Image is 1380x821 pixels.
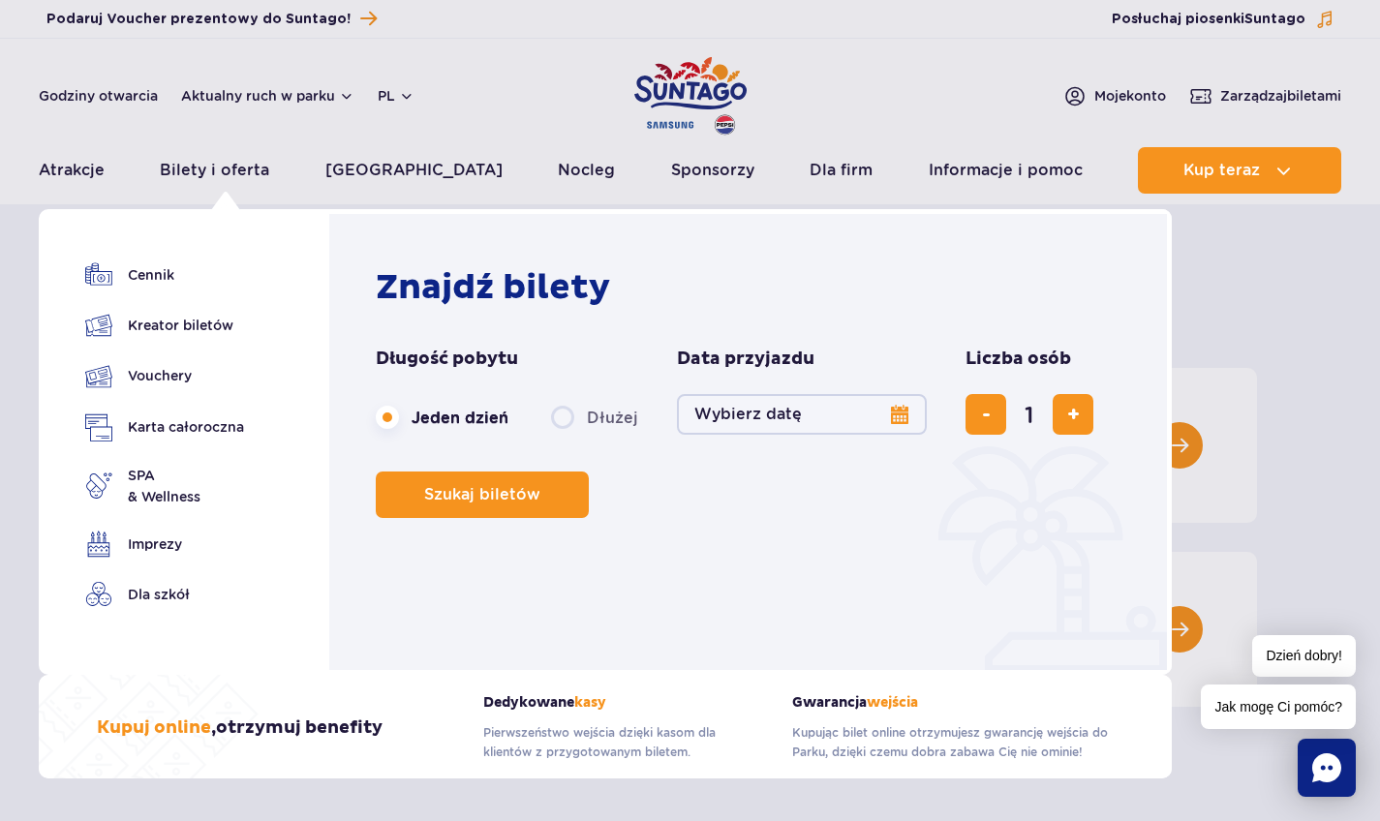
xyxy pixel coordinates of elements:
[1183,162,1260,179] span: Kup teraz
[1189,84,1341,107] a: Zarządzajbiletami
[39,86,158,106] a: Godziny otwarcia
[376,397,508,438] label: Jeden dzień
[39,147,105,194] a: Atrakcje
[1063,84,1166,107] a: Mojekonto
[1220,86,1341,106] span: Zarządzaj biletami
[97,716,211,739] span: Kupuj online
[85,261,244,289] a: Cennik
[966,348,1071,371] span: Liczba osób
[1252,635,1356,677] span: Dzień dobry!
[376,266,1130,309] h2: Znajdź bilety
[85,531,244,558] a: Imprezy
[574,694,606,711] span: kasy
[85,413,244,441] a: Karta całoroczna
[376,348,518,371] span: Długość pobytu
[1298,739,1356,797] div: Chat
[483,694,763,711] strong: Dedykowane
[85,362,244,390] a: Vouchery
[671,147,754,194] a: Sponsorzy
[85,312,244,339] a: Kreator biletów
[1094,86,1166,106] span: Moje konto
[558,147,615,194] a: Nocleg
[810,147,873,194] a: Dla firm
[1138,147,1341,194] button: Kup teraz
[1006,391,1053,438] input: liczba biletów
[867,694,918,711] span: wejścia
[551,397,638,438] label: Dłużej
[325,147,503,194] a: [GEOGRAPHIC_DATA]
[792,723,1114,762] p: Kupując bilet online otrzymujesz gwarancję wejścia do Parku, dzięki czemu dobra zabawa Cię nie om...
[677,348,814,371] span: Data przyjazdu
[1201,684,1356,729] span: Jak mogę Ci pomóc?
[792,694,1114,711] strong: Gwarancja
[85,465,244,507] a: SPA& Wellness
[376,348,1130,518] form: Planowanie wizyty w Park of Poland
[929,147,1083,194] a: Informacje i pomoc
[677,394,927,435] button: Wybierz datę
[376,471,589,518] button: Szukaj biletów
[160,147,269,194] a: Bilety i oferta
[378,86,414,106] button: pl
[128,465,200,507] span: SPA & Wellness
[424,486,540,503] span: Szukaj biletów
[483,723,763,762] p: Pierwszeństwo wejścia dzięki kasom dla klientów z przygotowanym biletem.
[181,88,354,104] button: Aktualny ruch w parku
[97,716,383,740] h3: , otrzymuj benefity
[966,394,1006,435] button: usuń bilet
[1053,394,1093,435] button: dodaj bilet
[85,581,244,608] a: Dla szkół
